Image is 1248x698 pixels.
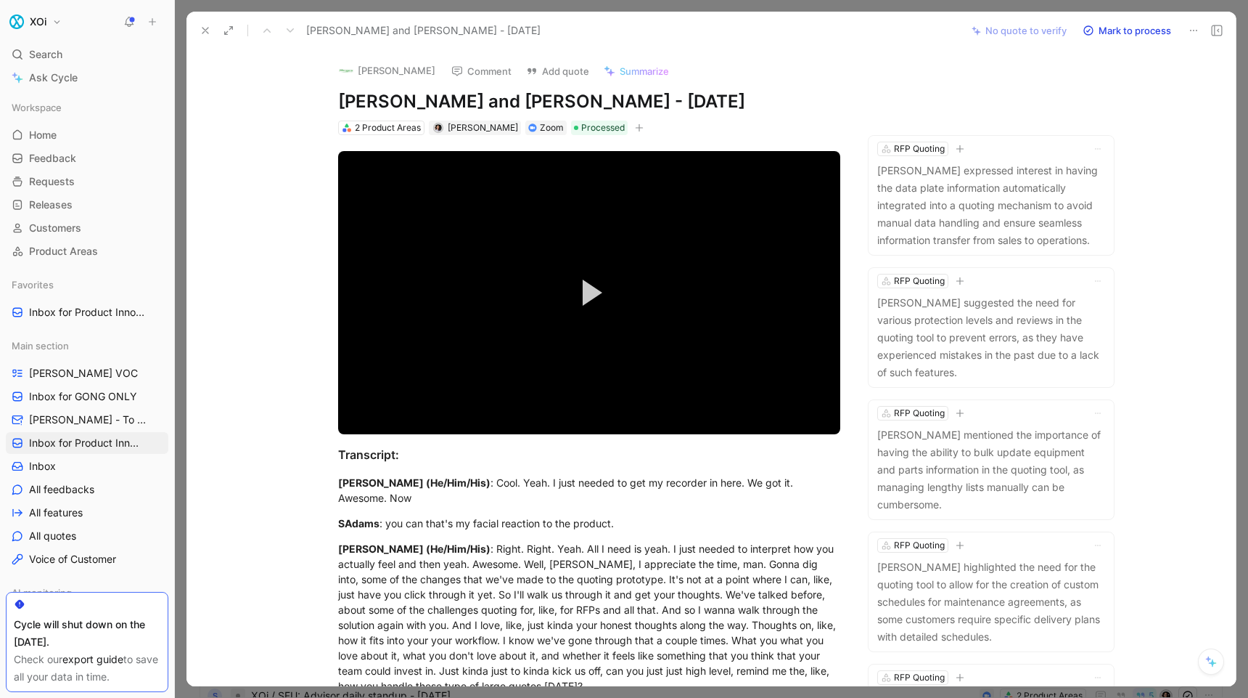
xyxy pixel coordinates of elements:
img: XOi [9,15,24,29]
a: Product Areas [6,240,168,262]
button: Play Video [557,260,622,325]
div: Video Player [338,151,840,434]
span: Search [29,46,62,63]
a: All feedbacks [6,479,168,500]
span: [PERSON_NAME] and [PERSON_NAME] - [DATE] [306,22,541,39]
div: RFP Quoting [894,538,945,553]
span: Releases [29,198,73,212]
a: Ask Cycle [6,67,168,89]
a: Inbox [6,455,168,477]
button: Mark to process [1076,20,1178,41]
span: Workspace [12,100,62,115]
span: [PERSON_NAME] VOC [29,366,138,381]
a: Requests [6,171,168,192]
div: RFP Quoting [894,670,945,685]
span: [PERSON_NAME] [448,122,518,133]
div: : you can that's my facial reaction to the product. [338,516,840,531]
button: logo[PERSON_NAME] [332,60,442,81]
div: Search [6,44,168,65]
span: All quotes [29,529,76,543]
button: No quote to verify [965,20,1073,41]
span: All feedbacks [29,482,94,497]
a: All features [6,502,168,524]
span: Summarize [620,65,669,78]
button: Summarize [597,61,676,81]
mark: SAdams [338,517,379,529]
div: Favorites [6,274,168,296]
div: 2 Product Areas [355,121,421,135]
div: RFP Quoting [894,274,945,288]
p: [PERSON_NAME] mentioned the importance of having the ability to bulk update equipment and parts i... [877,426,1105,514]
a: Customers [6,217,168,239]
span: Voice of Customer [29,552,116,567]
div: Processed [571,121,628,135]
a: Voice of Customer [6,548,168,570]
div: Check our to save all your data in time. [14,651,160,686]
span: Processed [581,121,625,135]
div: Main section [6,335,168,357]
a: Inbox for GONG ONLY [6,386,168,407]
div: : Cool. Yeah. I just needed to get my recorder in here. We got it. Awesome. Now [338,475,840,506]
a: Inbox for Product Innovation Product Area [6,432,168,454]
div: Main section[PERSON_NAME] VOCInbox for GONG ONLY[PERSON_NAME] - To ProcessInbox for Product Innov... [6,335,168,570]
a: Releases [6,194,168,216]
a: export guide [62,653,123,665]
span: Inbox for Product Innovation Product Area [29,436,144,450]
img: avatar [434,124,442,132]
span: [PERSON_NAME] - To Process [29,413,150,427]
span: Inbox for GONG ONLY [29,389,137,404]
span: Ask Cycle [29,69,78,86]
mark: [PERSON_NAME] (He/Him/His) [338,543,490,555]
h1: [PERSON_NAME] and [PERSON_NAME] - [DATE] [338,90,840,113]
span: Product Areas [29,244,98,259]
div: AI monitoring [6,582,168,604]
p: [PERSON_NAME] suggested the need for various protection levels and reviews in the quoting tool to... [877,294,1105,381]
div: Workspace [6,97,168,118]
span: Inbox [29,459,56,474]
span: Home [29,128,57,142]
span: Customers [29,221,81,235]
p: [PERSON_NAME] expressed interest in having the data plate information automatically integrated in... [877,162,1105,249]
p: [PERSON_NAME] highlighted the need for the quoting tool to allow for the creation of custom sched... [877,559,1105,646]
span: All features [29,506,83,520]
img: logo [339,63,353,78]
div: RFP Quoting [894,142,945,156]
span: Main section [12,338,69,353]
span: Favorites [12,277,54,292]
a: Home [6,124,168,146]
button: Add quote [520,61,596,81]
div: Transcript: [338,446,840,463]
span: AI monitoring [12,585,72,600]
button: XOiXOi [6,12,65,32]
span: Requests [29,174,75,189]
span: Feedback [29,151,76,166]
div: Zoom [540,121,564,135]
a: [PERSON_NAME] - To Process [6,409,168,431]
span: Inbox for Product Innovation Product Area [29,305,148,320]
div: Cycle will shut down on the [DATE]. [14,616,160,651]
h1: XOi [30,15,46,28]
mark: [PERSON_NAME] (He/Him/His) [338,476,490,489]
a: Feedback [6,147,168,169]
div: RFP Quoting [894,406,945,421]
div: AI monitoring [6,582,168,608]
a: All quotes [6,525,168,547]
div: : Right. Right. Yeah. All I need is yeah. I just needed to interpret how you actually feel and th... [338,541,840,694]
button: Comment [445,61,518,81]
a: [PERSON_NAME] VOC [6,362,168,384]
a: Inbox for Product Innovation Product Area [6,301,168,323]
